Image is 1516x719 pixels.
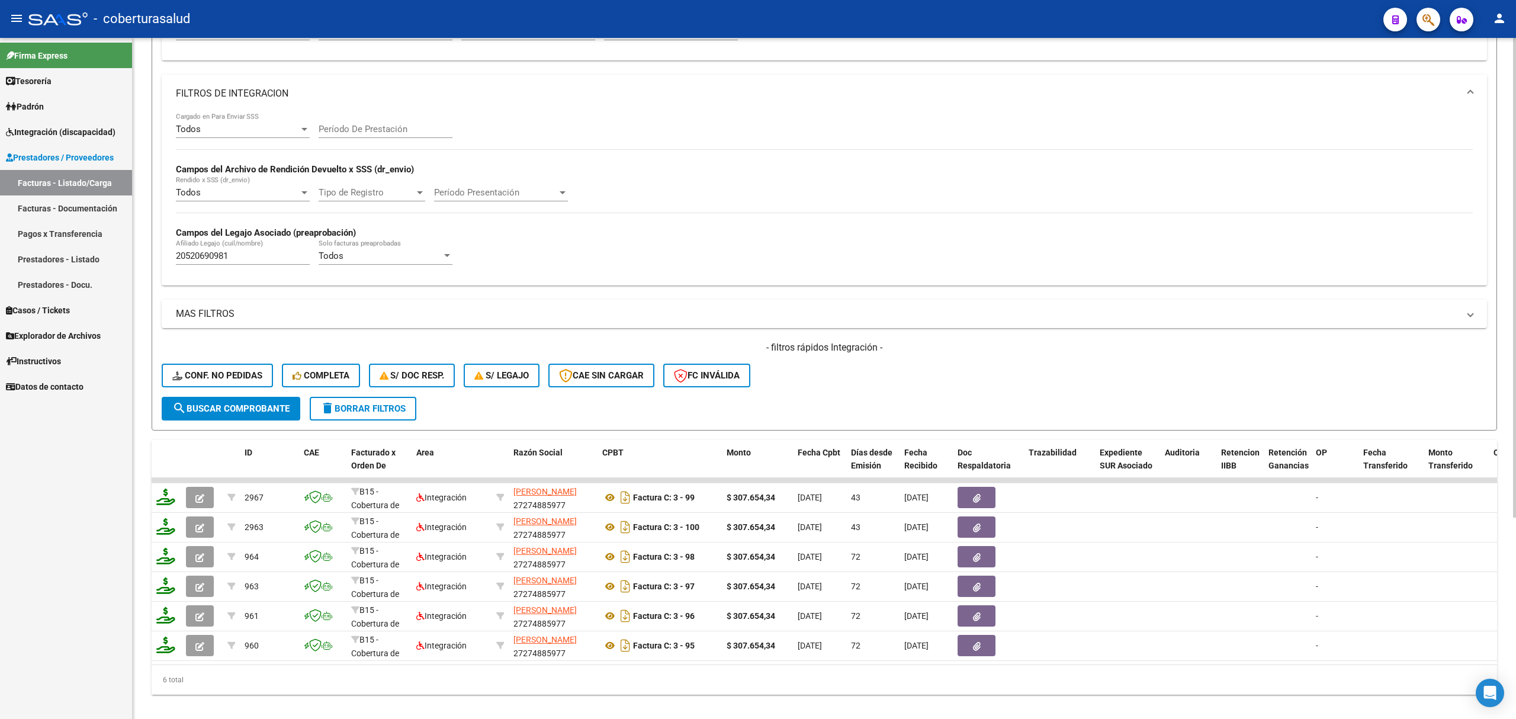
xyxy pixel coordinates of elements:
span: Tesorería [6,75,52,88]
datatable-header-cell: Fecha Recibido [900,440,953,492]
span: Expediente SUR Asociado [1100,448,1152,471]
span: Integración [416,493,467,502]
button: Completa [282,364,360,387]
div: 27274885977 [513,604,593,628]
span: B15 - Cobertura de Salud [351,516,399,553]
datatable-header-cell: Fecha Cpbt [793,440,846,492]
button: Buscar Comprobante [162,397,300,421]
span: B15 - Cobertura de Salud [351,576,399,612]
strong: Factura C: 3 - 100 [633,522,699,532]
div: FILTROS DE INTEGRACION [162,113,1487,285]
datatable-header-cell: ID [240,440,299,492]
span: B15 - Cobertura de Salud [351,605,399,642]
span: 963 [245,582,259,591]
span: B15 - Cobertura de Salud [351,635,399,672]
span: CAE [304,448,319,457]
i: Descargar documento [618,488,633,507]
button: FC Inválida [663,364,750,387]
span: Prestadores / Proveedores [6,151,114,164]
span: Todos [176,187,201,198]
strong: $ 307.654,34 [727,611,775,621]
span: Firma Express [6,49,68,62]
button: Conf. no pedidas [162,364,273,387]
span: [DATE] [798,582,822,591]
span: [PERSON_NAME] [513,635,577,644]
span: Días desde Emisión [851,448,892,471]
datatable-header-cell: Expediente SUR Asociado [1095,440,1160,492]
span: [DATE] [798,641,822,650]
mat-icon: delete [320,401,335,415]
span: 72 [851,582,860,591]
datatable-header-cell: Trazabilidad [1024,440,1095,492]
span: 43 [851,522,860,532]
span: [DATE] [904,552,929,561]
strong: Factura C: 3 - 95 [633,641,695,650]
strong: Factura C: 3 - 96 [633,611,695,621]
span: - [1316,552,1318,561]
span: [PERSON_NAME] [513,487,577,496]
span: Fecha Recibido [904,448,937,471]
datatable-header-cell: Auditoria [1160,440,1216,492]
span: - [1316,641,1318,650]
span: Integración [416,552,467,561]
strong: Factura C: 3 - 98 [633,552,695,561]
mat-icon: search [172,401,187,415]
div: 6 total [152,665,1497,695]
span: Padrón [6,100,44,113]
strong: $ 307.654,34 [727,582,775,591]
span: Retencion IIBB [1221,448,1260,471]
span: Monto [727,448,751,457]
span: [DATE] [904,522,929,532]
span: Area [416,448,434,457]
div: 27274885977 [513,544,593,569]
span: ID [245,448,252,457]
span: Explorador de Archivos [6,329,101,342]
mat-panel-title: FILTROS DE INTEGRACION [176,87,1459,100]
i: Descargar documento [618,606,633,625]
span: Integración (discapacidad) [6,126,115,139]
span: Conf. no pedidas [172,370,262,381]
span: CAE SIN CARGAR [559,370,644,381]
mat-expansion-panel-header: FILTROS DE INTEGRACION [162,75,1487,113]
button: Borrar Filtros [310,397,416,421]
span: Borrar Filtros [320,403,406,414]
span: Instructivos [6,355,61,368]
span: Integración [416,611,467,621]
span: - [1316,611,1318,621]
span: [DATE] [798,493,822,502]
span: CPBT [602,448,624,457]
span: 72 [851,611,860,621]
strong: $ 307.654,34 [727,641,775,650]
i: Descargar documento [618,636,633,655]
span: Fecha Transferido [1363,448,1408,471]
span: Integración [416,582,467,591]
datatable-header-cell: Fecha Transferido [1358,440,1424,492]
datatable-header-cell: Doc Respaldatoria [953,440,1024,492]
datatable-header-cell: CAE [299,440,346,492]
span: 2967 [245,493,264,502]
mat-panel-title: MAS FILTROS [176,307,1459,320]
span: OP [1316,448,1327,457]
div: 27274885977 [513,485,593,510]
h4: - filtros rápidos Integración - [162,341,1487,354]
span: - [1316,493,1318,502]
span: [DATE] [904,582,929,591]
datatable-header-cell: Area [412,440,492,492]
span: 2963 [245,522,264,532]
span: Doc Respaldatoria [958,448,1011,471]
span: [PERSON_NAME] [513,605,577,615]
span: Integración [416,522,467,532]
span: Fecha Cpbt [798,448,840,457]
span: [DATE] [798,552,822,561]
span: [DATE] [798,522,822,532]
div: 27274885977 [513,633,593,658]
span: S/ Doc Resp. [380,370,445,381]
mat-icon: person [1492,11,1507,25]
span: Buscar Comprobante [172,403,290,414]
i: Descargar documento [618,518,633,537]
span: Monto Transferido [1428,448,1473,471]
span: 964 [245,552,259,561]
button: S/ legajo [464,364,539,387]
span: FC Inválida [674,370,740,381]
span: Período Presentación [434,187,557,198]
